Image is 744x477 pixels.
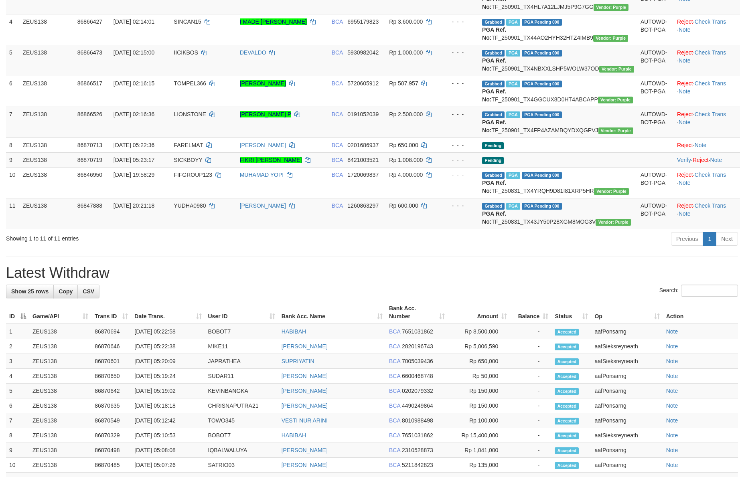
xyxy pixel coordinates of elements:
[131,354,205,369] td: [DATE] 05:20:09
[482,50,505,57] span: Grabbed
[29,398,91,413] td: ZEUS138
[282,343,328,350] a: [PERSON_NAME]
[444,141,476,149] div: - - -
[402,402,433,409] span: Copy 4490249864 to clipboard
[389,328,400,335] span: BCA
[205,369,278,384] td: SUDAR11
[77,49,102,56] span: 86866473
[591,443,663,458] td: aafPonsarng
[674,152,740,167] td: · ·
[19,14,74,45] td: ZEUS138
[555,329,579,336] span: Accepted
[402,417,433,424] span: Copy 8010988498 to clipboard
[91,428,131,443] td: 86870329
[591,398,663,413] td: aafPonsarng
[114,172,154,178] span: [DATE] 19:58:29
[710,157,722,163] a: Note
[389,80,418,87] span: Rp 507.957
[131,428,205,443] td: [DATE] 05:10:53
[332,49,343,56] span: BCA
[591,428,663,443] td: aafSieksreyneath
[131,339,205,354] td: [DATE] 05:22:38
[77,202,102,209] span: 86847888
[114,80,154,87] span: [DATE] 02:16:15
[522,111,562,118] span: PGA Pending
[591,339,663,354] td: aafSieksreyneath
[389,447,400,453] span: BCA
[666,432,678,439] a: Note
[522,81,562,87] span: PGA Pending
[19,167,74,198] td: ZEUS138
[91,413,131,428] td: 86870549
[666,462,678,468] a: Note
[174,111,206,117] span: LIONSTONE
[240,18,307,25] a: I MADE [PERSON_NAME]
[510,384,551,398] td: -
[282,388,328,394] a: [PERSON_NAME]
[402,432,433,439] span: Copy 7651031862 to clipboard
[663,301,738,324] th: Action
[510,339,551,354] td: -
[666,328,678,335] a: Note
[131,301,205,324] th: Date Trans.: activate to sort column ascending
[332,111,343,117] span: BCA
[131,443,205,458] td: [DATE] 05:08:08
[444,171,476,179] div: - - -
[637,14,674,45] td: AUTOWD-BOT-PGA
[679,119,691,125] a: Note
[666,447,678,453] a: Note
[29,443,91,458] td: ZEUS138
[347,49,379,56] span: Copy 5930982042 to clipboard
[448,354,510,369] td: Rp 650,000
[479,45,637,76] td: TF_250901_TX4NBXXLSHP5WOLW37OD
[6,398,29,413] td: 6
[347,172,379,178] span: Copy 1720069837 to clipboard
[19,137,74,152] td: ZEUS138
[522,172,562,179] span: PGA Pending
[114,142,154,148] span: [DATE] 05:22:36
[637,167,674,198] td: AUTOWD-BOT-PGA
[389,432,400,439] span: BCA
[240,202,286,209] a: [PERSON_NAME]
[591,369,663,384] td: aafPonsarng
[510,354,551,369] td: -
[386,301,448,324] th: Bank Acc. Number: activate to sort column ascending
[482,157,504,164] span: Pending
[402,447,433,453] span: Copy 2310528873 to clipboard
[6,384,29,398] td: 5
[77,172,102,178] span: 86846950
[282,432,306,439] a: HABIBAH
[522,50,562,57] span: PGA Pending
[479,14,637,45] td: TF_250901_TX44AO2HYH32HTZ4IMB9
[91,339,131,354] td: 86870646
[695,111,726,117] a: Check Trans
[677,172,693,178] a: Reject
[659,285,738,297] label: Search:
[59,288,73,295] span: Copy
[674,198,740,229] td: · ·
[6,369,29,384] td: 4
[522,19,562,26] span: PGA Pending
[6,265,738,281] h1: Latest Withdraw
[594,4,628,11] span: Vendor URL: https://trx4.1velocity.biz
[666,388,678,394] a: Note
[448,413,510,428] td: Rp 100,000
[555,344,579,350] span: Accepted
[482,111,505,118] span: Grabbed
[448,301,510,324] th: Amount: activate to sort column ascending
[114,202,154,209] span: [DATE] 20:21:18
[666,358,678,364] a: Note
[347,142,379,148] span: Copy 0201686937 to clipboard
[506,172,520,179] span: Marked by aafnoeunsreypich
[389,142,418,148] span: Rp 650.000
[205,324,278,339] td: BOBOT7
[6,14,19,45] td: 4
[482,142,504,149] span: Pending
[506,111,520,118] span: Marked by aafpengsreynich
[91,384,131,398] td: 86870642
[695,80,726,87] a: Check Trans
[389,417,400,424] span: BCA
[677,18,693,25] a: Reject
[83,288,94,295] span: CSV
[510,398,551,413] td: -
